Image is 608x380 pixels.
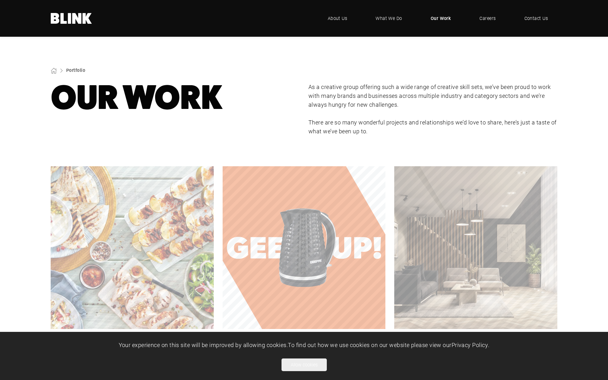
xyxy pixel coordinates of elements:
a: Our Work [421,9,461,28]
img: Hello, We are Blink [51,13,92,24]
a: Geepas looked to Blink to help build brand awareness and perception within the UK while remaining... [223,166,386,329]
p: As a creative group offering such a wide range of creative skill sets, we’ve been proud to work w... [308,83,557,109]
a: Portfolio [66,67,85,73]
a: Booths supermarkets prioritize quality, local food, and excellent service in modern stores. We gl... [51,166,214,329]
h1: Our Work [51,83,300,112]
span: About Us [328,15,347,22]
button: Allow cookies [282,358,327,371]
a: What We Do [366,9,412,28]
a: Contact Us [515,9,558,28]
p: There are so many wonderful projects and relationships we’d love to share, here’s just a taste of... [308,118,557,136]
span: Our Work [431,15,451,22]
a: Home [51,13,92,24]
a: Careers [470,9,505,28]
span: Careers [479,15,496,22]
a: Privacy Policy [452,341,488,349]
a: We proudly support Lampenwelt, a trusted German lighting brand, as their creative partner. From B... [394,166,557,329]
span: Contact Us [524,15,548,22]
a: About Us [318,9,357,28]
span: Your experience on this site will be improved by allowing cookies. To find out how we use cookies... [119,341,490,349]
span: What We Do [376,15,402,22]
